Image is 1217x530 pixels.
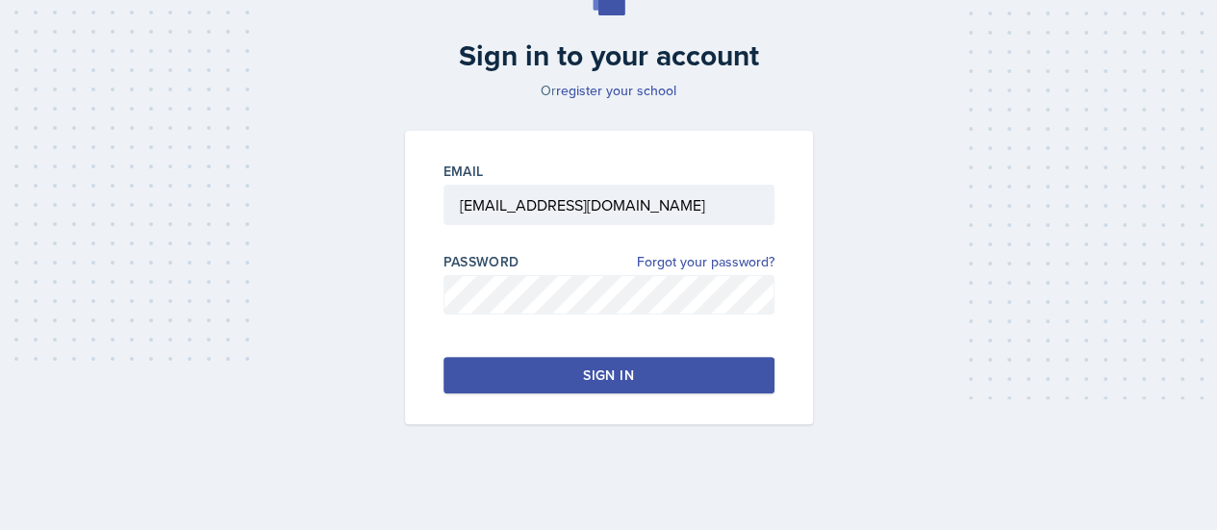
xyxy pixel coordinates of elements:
[393,81,824,100] p: Or
[444,185,774,225] input: Email
[556,81,676,100] a: register your school
[444,357,774,393] button: Sign in
[393,38,824,73] h2: Sign in to your account
[637,252,774,272] a: Forgot your password?
[444,252,520,271] label: Password
[583,366,633,385] div: Sign in
[444,162,484,181] label: Email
